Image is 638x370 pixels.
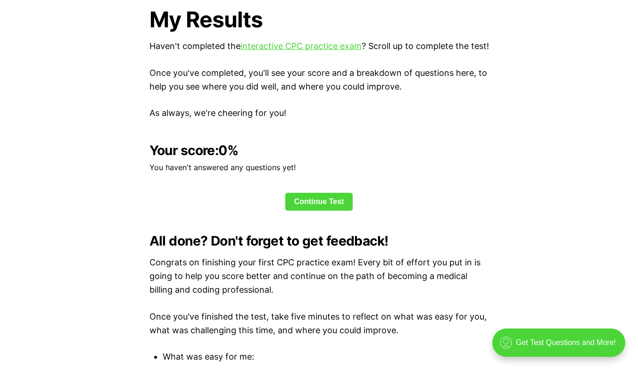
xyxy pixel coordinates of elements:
[149,233,489,248] h2: All done? Don't forget to get feedback!
[285,193,353,211] a: Continue Test
[149,162,489,174] p: You haven't answered any questions yet!
[149,143,489,158] h2: Your score:
[149,7,489,32] h1: My Results
[218,142,238,158] b: 0 %
[149,40,489,53] p: Haven't completed the ? Scroll up to complete the test!
[149,107,489,120] p: As always, we're cheering for you!
[240,41,362,51] a: interactive CPC practice exam
[484,324,638,370] iframe: portal-trigger
[163,350,489,364] li: What was easy for me:
[149,66,489,94] p: Once you've completed, you'll see your score and a breakdown of questions here, to help you see w...
[149,310,489,337] p: Once you've finished the test, take five minutes to reflect on what was easy for you, what was ch...
[149,256,489,296] p: Congrats on finishing your first CPC practice exam! Every bit of effort you put in is going to he...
